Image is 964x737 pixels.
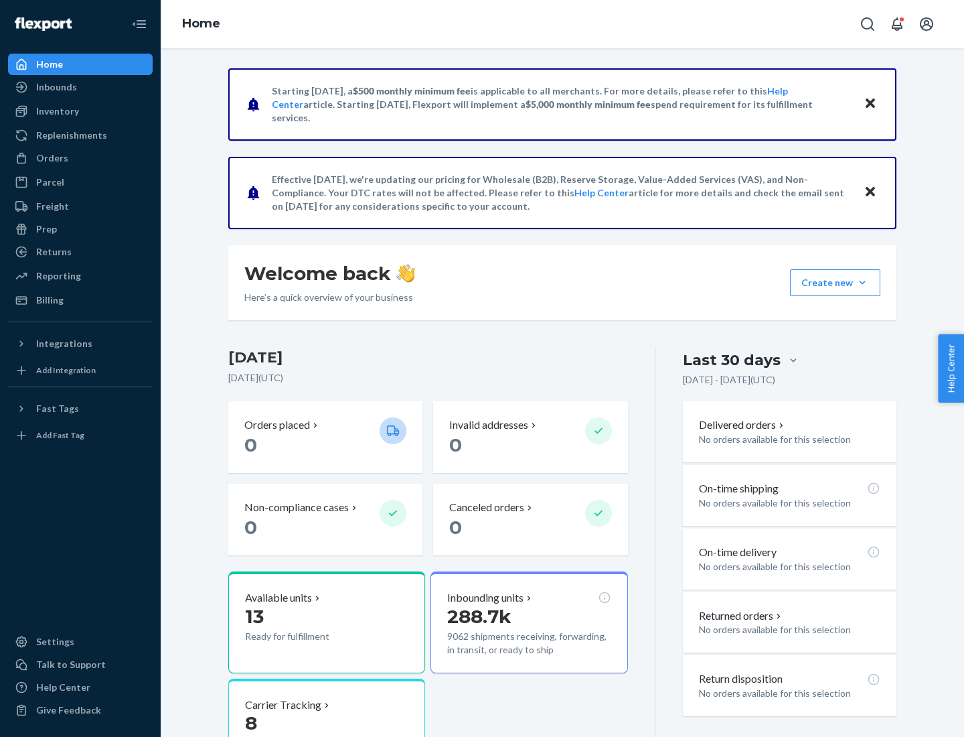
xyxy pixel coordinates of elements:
[228,401,422,473] button: Orders placed 0
[228,572,425,673] button: Available units13Ready for fulfillment
[862,183,879,202] button: Close
[396,264,415,283] img: hand-wave emoji
[8,54,153,75] a: Home
[245,712,257,734] span: 8
[8,100,153,122] a: Inventory
[36,681,90,694] div: Help Center
[699,433,880,446] p: No orders available for this selection
[272,173,851,213] p: Effective [DATE], we're updating our pricing for Wholesale (B2B), Reserve Storage, Value-Added Se...
[245,630,369,643] p: Ready for fulfillment
[36,429,84,441] div: Add Fast Tag
[8,699,153,721] button: Give Feedback
[8,172,153,193] a: Parcel
[36,176,64,189] div: Parcel
[36,129,107,142] div: Replenishments
[36,364,96,376] div: Add Integration
[683,373,775,387] p: [DATE] - [DATE] ( UTC )
[8,125,153,146] a: Replenishments
[8,265,153,287] a: Reporting
[228,484,422,555] button: Non-compliance cases 0
[938,334,964,403] button: Help Center
[8,425,153,446] a: Add Fast Tag
[272,84,851,125] p: Starting [DATE], a is applicable to all merchants. For more details, please refer to this article...
[699,545,777,560] p: On-time delivery
[228,371,628,385] p: [DATE] ( UTC )
[8,360,153,381] a: Add Integration
[36,269,81,283] div: Reporting
[171,5,231,44] ol: breadcrumbs
[699,481,779,496] p: On-time shipping
[790,269,880,296] button: Create new
[447,605,511,628] span: 288.7k
[862,94,879,114] button: Close
[244,500,349,515] p: Non-compliance cases
[36,703,101,717] div: Give Feedback
[36,200,69,213] div: Freight
[449,500,524,515] p: Canceled orders
[244,417,310,433] p: Orders placed
[8,398,153,419] button: Fast Tags
[699,496,880,510] p: No orders available for this selection
[884,11,910,38] button: Open notifications
[244,433,257,456] span: 0
[854,11,881,38] button: Open Search Box
[15,17,72,31] img: Flexport logo
[8,333,153,354] button: Integrations
[699,623,880,636] p: No orders available for this selection
[36,105,79,118] div: Inventory
[8,631,153,653] a: Settings
[8,196,153,217] a: Freight
[447,630,611,657] p: 9062 shipments receiving, forwarding, in transit, or ready to ship
[36,337,92,350] div: Integrations
[699,687,880,700] p: No orders available for this selection
[36,80,77,94] div: Inbounds
[8,677,153,698] a: Help Center
[8,289,153,311] a: Billing
[244,261,415,285] h1: Welcome back
[36,402,79,415] div: Fast Tags
[526,98,651,110] span: $5,000 monthly minimum fee
[699,671,783,687] p: Return disposition
[36,151,68,165] div: Orders
[353,85,471,96] span: $500 monthly minimum fee
[447,590,524,606] p: Inbounding units
[433,401,627,473] button: Invalid addresses 0
[574,187,629,198] a: Help Center
[126,11,153,38] button: Close Navigation
[36,245,72,259] div: Returns
[244,516,257,539] span: 0
[8,76,153,98] a: Inbounds
[449,516,462,539] span: 0
[430,572,627,673] button: Inbounding units288.7k9062 shipments receiving, forwarding, in transit, or ready to ship
[228,347,628,368] h3: [DATE]
[244,291,415,304] p: Here’s a quick overview of your business
[8,654,153,675] a: Talk to Support
[245,605,264,628] span: 13
[449,417,528,433] p: Invalid addresses
[245,590,312,606] p: Available units
[8,241,153,263] a: Returns
[699,560,880,574] p: No orders available for this selection
[683,350,781,371] div: Last 30 days
[36,58,63,71] div: Home
[433,484,627,555] button: Canceled orders 0
[449,433,462,456] span: 0
[36,293,64,307] div: Billing
[182,16,220,31] a: Home
[913,11,940,38] button: Open account menu
[8,147,153,169] a: Orders
[699,417,787,433] button: Delivered orders
[36,222,57,236] div: Prep
[699,608,784,624] button: Returned orders
[245,697,321,713] p: Carrier Tracking
[8,218,153,240] a: Prep
[36,635,74,649] div: Settings
[36,658,106,671] div: Talk to Support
